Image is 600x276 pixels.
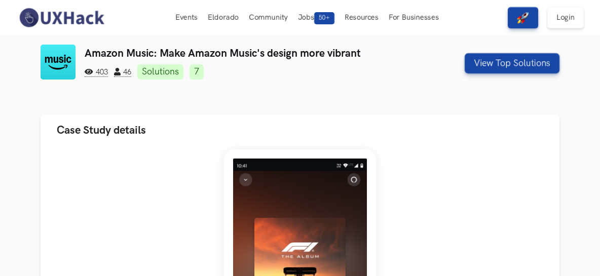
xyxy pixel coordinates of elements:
button: View Top Solutions [465,53,559,73]
img: rocket [517,12,529,24]
a: Login [547,7,584,28]
span: 50+ [314,12,334,24]
h3: Amazon Music: Make Amazon Music's design more vibrant [85,47,428,60]
a: Solutions [137,64,183,80]
a: 7 [190,64,204,80]
span: 46 [114,68,131,77]
span: 403 [85,68,108,77]
img: UXHack-logo.png [16,7,106,28]
span: Case Study details [57,124,146,137]
button: Case Study details [41,114,559,146]
img: Amazon Music logo [41,45,76,80]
